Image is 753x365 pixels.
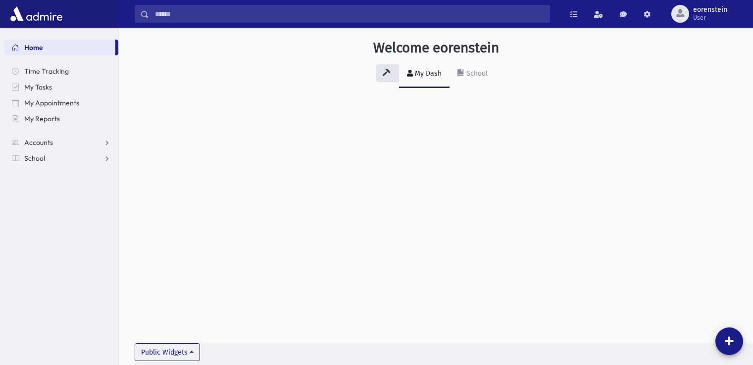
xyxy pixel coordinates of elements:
span: My Reports [24,114,60,123]
a: Time Tracking [4,63,118,79]
a: School [4,150,118,166]
span: Time Tracking [24,67,69,76]
a: School [450,60,496,88]
img: AdmirePro [8,4,65,24]
button: Public Widgets [135,343,200,361]
h3: Welcome eorenstein [373,40,499,56]
a: My Appointments [4,95,118,111]
span: My Tasks [24,83,52,91]
span: Home [24,43,43,52]
span: School [24,154,45,163]
span: Accounts [24,138,53,147]
a: Accounts [4,135,118,150]
a: My Tasks [4,79,118,95]
a: Home [4,40,115,55]
div: My Dash [413,69,442,78]
span: User [693,14,727,22]
span: eorenstein [693,6,727,14]
a: My Reports [4,111,118,127]
span: My Appointments [24,98,79,107]
input: Search [149,5,550,23]
div: School [464,69,488,78]
a: My Dash [399,60,450,88]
